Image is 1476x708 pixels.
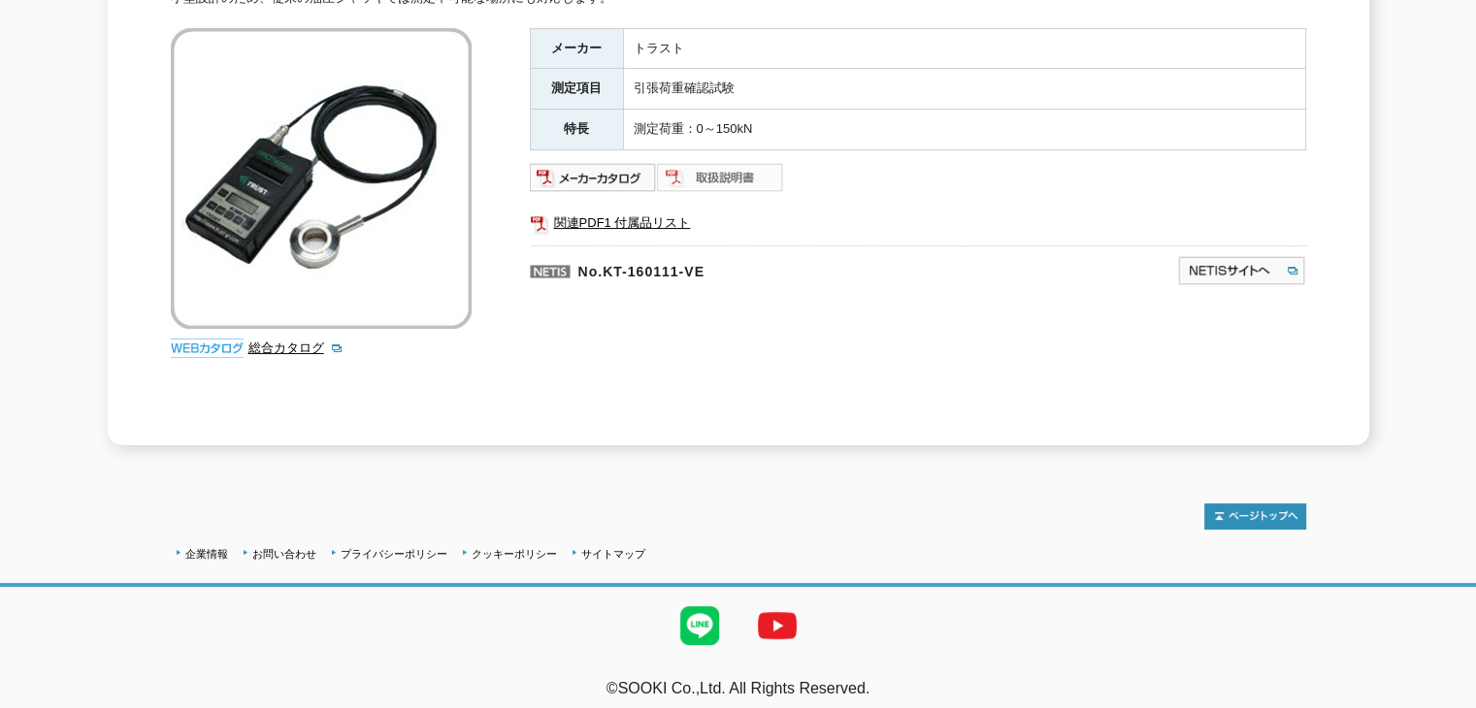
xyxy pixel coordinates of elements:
[1204,503,1306,530] img: トップページへ
[530,175,657,189] a: メーカーカタログ
[248,340,344,355] a: 総合カタログ
[530,28,623,69] th: メーカー
[657,162,784,193] img: 取扱説明書
[661,587,738,664] img: LINE
[171,338,244,358] img: webカタログ
[1177,255,1306,286] img: NETISサイトへ
[530,110,623,150] th: 特長
[252,548,316,560] a: お問い合わせ
[530,69,623,110] th: 測定項目
[623,110,1305,150] td: 測定荷重：0～150kN
[581,548,645,560] a: サイトマップ
[185,548,228,560] a: 企業情報
[530,210,1306,236] a: 関連PDF1 付属品リスト
[623,69,1305,110] td: 引張荷重確認試験
[657,175,784,189] a: 取扱説明書
[472,548,557,560] a: クッキーポリシー
[530,162,657,193] img: メーカーカタログ
[530,245,990,292] p: No.KT-160111-VE
[341,548,447,560] a: プライバシーポリシー
[623,28,1305,69] td: トラスト
[738,587,816,664] img: YouTube
[171,28,472,329] img: アンカー引張試験用荷重確認試験機 プロテスターTR-150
